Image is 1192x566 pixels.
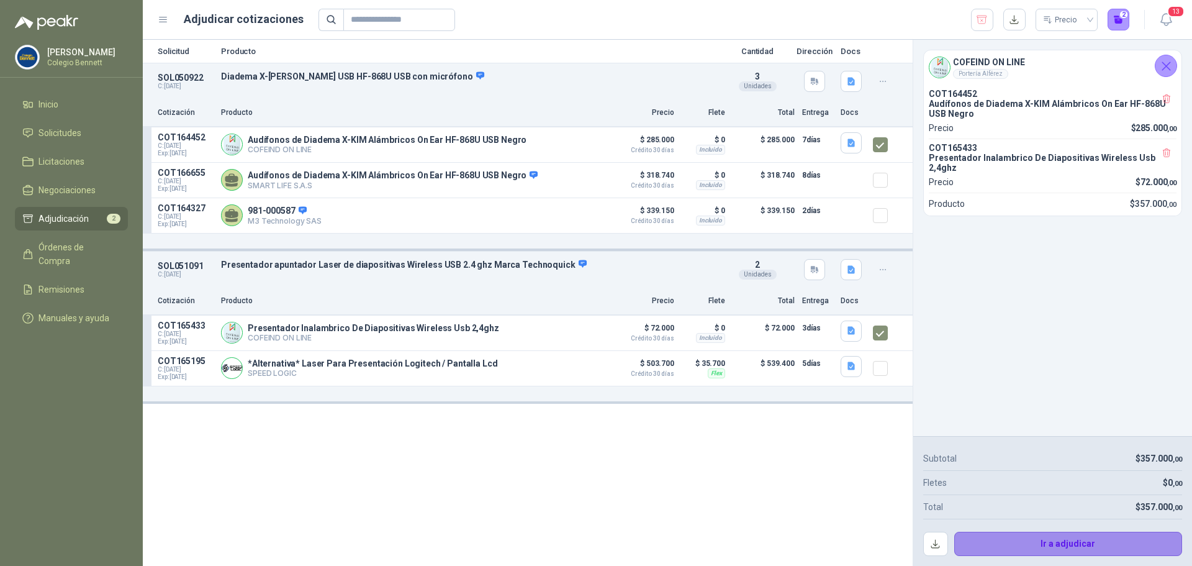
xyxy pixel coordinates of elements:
span: 3 [755,71,760,81]
p: Producto [221,295,605,307]
p: COT166655 [158,168,214,178]
p: COT165433 [929,143,1176,153]
p: Docs [841,107,865,119]
p: 3 días [802,321,833,335]
span: Exp: [DATE] [158,338,214,345]
span: 357.000 [1135,199,1176,209]
p: Producto [929,197,965,211]
p: $ 339.150 [733,203,795,228]
h1: Adjudicar cotizaciones [184,11,304,28]
p: $ [1136,452,1182,465]
p: 7 días [802,132,833,147]
img: Company Logo [222,322,242,343]
p: Entrega [802,107,833,119]
span: Licitaciones [38,155,84,168]
a: Manuales y ayuda [15,306,128,330]
p: M3 Technology SAS [248,216,322,226]
p: COFEIND ON LINE [248,333,499,342]
div: Incluido [696,333,725,343]
span: Crédito 30 días [612,147,674,153]
p: Presentador Inalambrico De Diapositivas Wireless Usb 2,4ghz [929,153,1176,173]
img: Company Logo [16,45,39,69]
p: 8 días [802,168,833,183]
p: Flete [682,295,725,307]
span: ,00 [1173,480,1182,488]
span: Crédito 30 días [612,335,674,342]
span: 2 [755,260,760,270]
span: C: [DATE] [158,178,214,185]
img: Company Logo [929,57,950,78]
img: Company Logo [222,134,242,155]
p: Dirección [796,47,833,55]
p: $ [1136,500,1182,514]
div: Unidades [739,81,777,91]
p: Presentador apuntador Laser de diapositivas Wireless USB 2.4 ghz Marca Technoquick [221,259,719,270]
p: Colegio Bennett [47,59,125,66]
span: ,00 [1173,455,1182,463]
p: Audífonos de Diadema X-KIM Alámbricos On Ear HF-868U USB Negro [248,170,538,181]
p: Docs [841,295,865,307]
p: SOL050922 [158,73,214,83]
p: $ [1131,121,1177,135]
span: 13 [1167,6,1185,17]
p: $ 285.000 [733,132,795,157]
p: *Alternativa* Laser Para Presentación Logitech / Pantalla Lcd [248,358,497,368]
p: Docs [841,47,865,55]
p: COT165433 [158,321,214,331]
span: C: [DATE] [158,366,214,373]
p: $ 539.400 [733,356,795,381]
p: SMART LIFE S.A.S [248,181,538,190]
p: 2 días [802,203,833,218]
button: 2 [1108,9,1130,31]
span: Crédito 30 días [612,183,674,189]
p: Total [733,107,795,119]
p: Subtotal [923,452,957,465]
p: COFEIND ON LINE [248,145,526,154]
p: 5 días [802,356,833,371]
p: Cotización [158,107,214,119]
span: Solicitudes [38,126,81,140]
p: $ 0 [682,132,725,147]
p: Cotización [158,295,214,307]
p: Flete [682,107,725,119]
span: Inicio [38,98,58,111]
p: SOL051091 [158,261,214,271]
p: Audífonos de Diadema X-KIM Alámbricos On Ear HF-868U USB Negro [248,135,526,145]
span: 357.000 [1140,502,1182,512]
div: Incluido [696,180,725,190]
span: Exp: [DATE] [158,150,214,157]
p: Producto [221,47,719,55]
span: Crédito 30 días [612,371,674,377]
h4: COFEIND ON LINE [953,55,1025,69]
span: C: [DATE] [158,213,214,221]
div: Portería Alférez [953,69,1008,79]
p: $ 318.740 [733,168,795,193]
p: Precio [612,107,674,119]
span: C: [DATE] [158,142,214,150]
img: Logo peakr [15,15,78,30]
button: 13 [1155,9,1177,31]
button: Ir a adjudicar [954,532,1183,557]
p: Producto [221,107,605,119]
p: Diadema X-[PERSON_NAME] USB HF-868U USB con micrófono [221,71,719,82]
span: 72.000 [1140,177,1176,187]
span: Negociaciones [38,183,96,197]
span: 0 [1168,478,1182,488]
p: Audífonos de Diadema X-KIM Alámbricos On Ear HF-868U USB Negro [929,99,1176,119]
span: C: [DATE] [158,331,214,338]
img: Company Logo [222,358,242,378]
p: Precio [612,295,674,307]
p: Total [733,295,795,307]
div: Incluido [696,145,725,155]
a: Remisiones [15,278,128,301]
a: Solicitudes [15,121,128,145]
span: ,00 [1167,125,1176,133]
a: Negociaciones [15,178,128,202]
p: Precio [929,121,954,135]
div: Precio [1043,11,1079,29]
span: Adjudicación [38,212,89,226]
span: Exp: [DATE] [158,221,214,228]
p: $ 0 [682,168,725,183]
p: $ 0 [682,321,725,335]
span: Manuales y ayuda [38,311,109,325]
